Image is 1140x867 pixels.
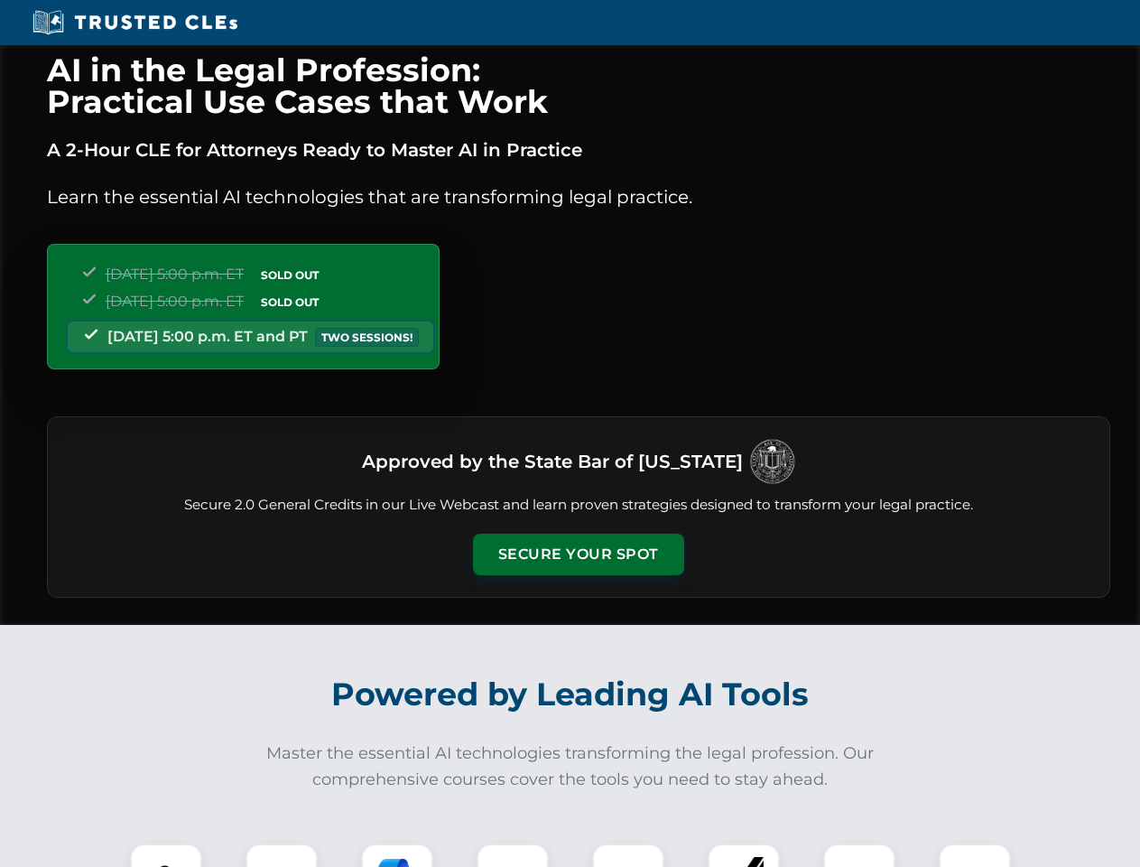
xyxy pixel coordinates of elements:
p: Secure 2.0 General Credits in our Live Webcast and learn proven strategies designed to transform ... [70,495,1088,516]
p: Learn the essential AI technologies that are transforming legal practice. [47,182,1110,211]
h1: AI in the Legal Profession: Practical Use Cases that Work [47,54,1110,117]
p: Master the essential AI technologies transforming the legal profession. Our comprehensive courses... [255,741,886,793]
img: Trusted CLEs [27,9,243,36]
h2: Powered by Leading AI Tools [70,663,1070,726]
h3: Approved by the State Bar of [US_STATE] [362,445,743,478]
img: Logo [750,439,795,484]
p: A 2-Hour CLE for Attorneys Ready to Master AI in Practice [47,135,1110,164]
span: SOLD OUT [255,293,325,312]
span: [DATE] 5:00 p.m. ET [106,266,244,283]
span: [DATE] 5:00 p.m. ET [106,293,244,310]
button: Secure Your Spot [473,534,684,575]
span: SOLD OUT [255,266,325,284]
